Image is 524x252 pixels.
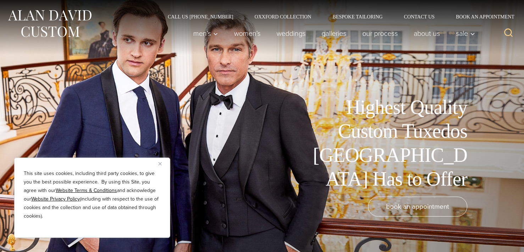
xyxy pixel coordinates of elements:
a: Oxxford Collection [244,14,322,19]
nav: Primary Navigation [185,26,479,40]
span: Men’s [193,30,218,37]
span: book an appointment [386,201,449,212]
a: Call Us [PHONE_NUMBER] [157,14,244,19]
a: About Us [406,26,448,40]
a: Book an Appointment [445,14,517,19]
a: Our Process [355,26,406,40]
a: Bespoke Tailoring [322,14,393,19]
a: Contact Us [393,14,445,19]
a: Women’s [226,26,269,40]
span: Sale [456,30,475,37]
button: View Search Form [500,25,517,42]
a: Website Privacy Policy [31,195,80,203]
nav: Secondary Navigation [157,14,517,19]
p: This site uses cookies, including third party cookies, to give you the best possible experience. ... [24,169,161,220]
a: Galleries [314,26,355,40]
a: book an appointment [368,197,467,217]
button: Close [158,159,167,168]
img: Alan David Custom [7,8,92,39]
img: Close [158,162,162,165]
a: Website Terms & Conditions [56,187,117,194]
a: weddings [269,26,314,40]
h1: Highest Quality Custom Tuxedos [GEOGRAPHIC_DATA] Has to Offer [308,95,467,191]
